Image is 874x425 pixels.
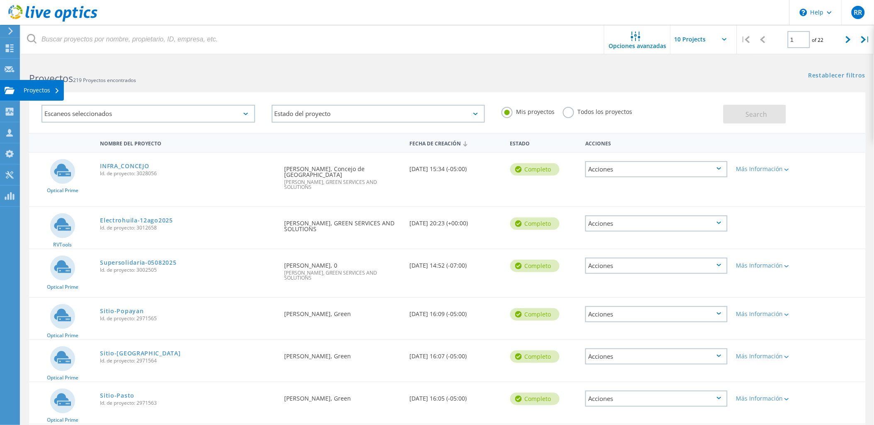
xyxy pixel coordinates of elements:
[406,382,506,410] div: [DATE] 16:05 (-05:00)
[41,105,255,123] div: Escaneos seleccionados
[502,107,555,115] label: Mis proyectos
[47,375,78,380] span: Optical Prime
[280,249,406,289] div: [PERSON_NAME], 0
[736,263,794,268] div: Más Información
[736,311,794,317] div: Más Información
[284,180,402,190] span: [PERSON_NAME], GREEN SERVICES AND SOLUTIONS
[21,25,605,54] input: Buscar proyectos por nombre, propietario, ID, empresa, etc.
[73,77,136,84] span: 219 Proyectos encontrados
[800,9,807,16] svg: \n
[746,110,767,119] span: Search
[510,308,560,321] div: completo
[100,163,149,169] a: INFRA_CONCEJO
[272,105,485,123] div: Estado del proyecto
[723,105,786,123] button: Search
[406,207,506,234] div: [DATE] 20:23 (+00:00)
[510,350,560,363] div: completo
[100,308,144,314] a: Sitio-Popayan
[100,268,276,273] span: Id. de proyecto: 3002505
[406,340,506,367] div: [DATE] 16:07 (-05:00)
[100,171,276,176] span: Id. de proyecto: 3028056
[812,36,824,43] span: of 22
[406,153,506,180] div: [DATE] 15:34 (-05:00)
[609,43,667,49] span: Opciones avanzadas
[29,72,73,85] b: Proyectos
[563,107,632,115] label: Todos los proyectos
[284,270,402,280] span: [PERSON_NAME], GREEN SERVICES AND SOLUTIONS
[736,396,794,401] div: Más Información
[506,135,582,150] div: Estado
[100,350,180,356] a: Sitio-[GEOGRAPHIC_DATA]
[100,217,173,223] a: Electrohuila-12ago2025
[585,215,728,232] div: Acciones
[510,260,560,272] div: completo
[100,316,276,321] span: Id. de proyecto: 2971565
[581,135,732,150] div: Acciones
[585,391,728,407] div: Acciones
[585,258,728,274] div: Acciones
[96,135,280,150] div: Nombre del proyecto
[585,161,728,177] div: Acciones
[100,401,276,406] span: Id. de proyecto: 2971563
[280,298,406,325] div: [PERSON_NAME], Green
[47,285,78,290] span: Optical Prime
[736,166,794,172] div: Más Información
[585,348,728,365] div: Acciones
[280,382,406,410] div: [PERSON_NAME], Green
[808,72,866,80] a: Restablecer filtros
[47,418,78,423] span: Optical Prime
[406,298,506,325] div: [DATE] 16:09 (-05:00)
[47,188,78,193] span: Optical Prime
[8,17,97,23] a: Live Optics Dashboard
[280,153,406,198] div: [PERSON_NAME], Concejo de [GEOGRAPHIC_DATA]
[280,340,406,367] div: [PERSON_NAME], Green
[100,225,276,230] span: Id. de proyecto: 3012658
[585,306,728,322] div: Acciones
[406,135,506,151] div: Fecha de creación
[736,353,794,359] div: Más Información
[406,249,506,277] div: [DATE] 14:52 (-07:00)
[857,25,874,54] div: |
[510,163,560,176] div: completo
[100,393,134,398] a: Sitio-Pasto
[47,333,78,338] span: Optical Prime
[280,207,406,240] div: [PERSON_NAME], GREEN SERVICES AND SOLUTIONS
[53,242,72,247] span: RVTools
[737,25,754,54] div: |
[510,217,560,230] div: completo
[854,9,862,16] span: RR
[24,87,60,93] div: Proyectos
[510,393,560,405] div: completo
[100,260,176,266] a: Supersolidaria-05082025
[100,358,276,363] span: Id. de proyecto: 2971564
